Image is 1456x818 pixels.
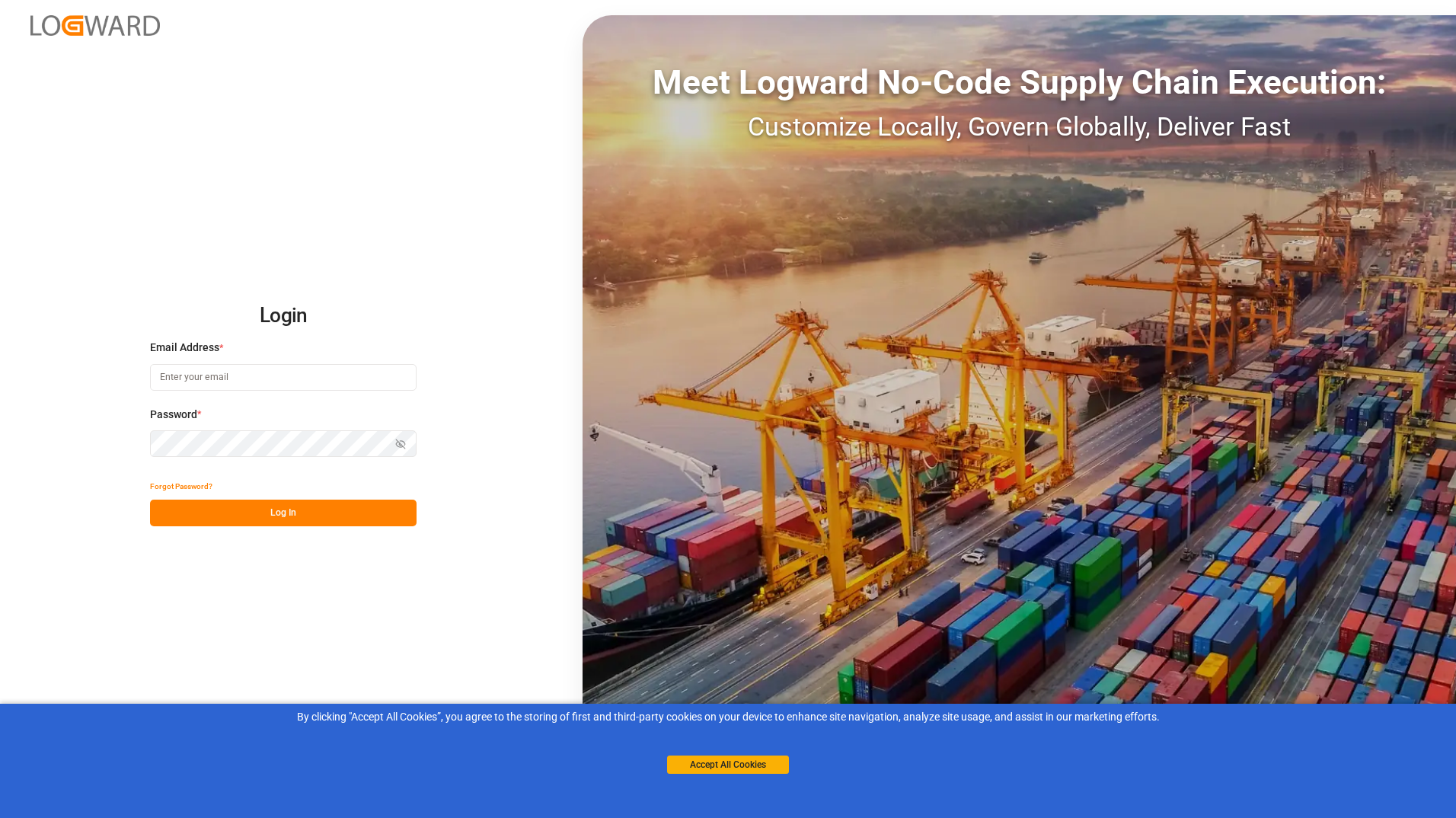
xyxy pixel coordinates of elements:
button: Forgot Password? [150,473,212,500]
div: Meet Logward No-Code Supply Chain Execution: [583,57,1456,107]
button: Log In [150,500,417,526]
div: Customize Locally, Govern Globally, Deliver Fast [583,107,1456,146]
span: Password [150,407,197,423]
img: Logward_new_orange.png [30,15,160,36]
span: Email Address [150,340,219,356]
h2: Login [150,292,417,340]
button: Accept All Cookies [667,756,789,774]
input: Enter your email [150,364,417,391]
div: By clicking "Accept All Cookies”, you agree to the storing of first and third-party cookies on yo... [11,709,1445,725]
